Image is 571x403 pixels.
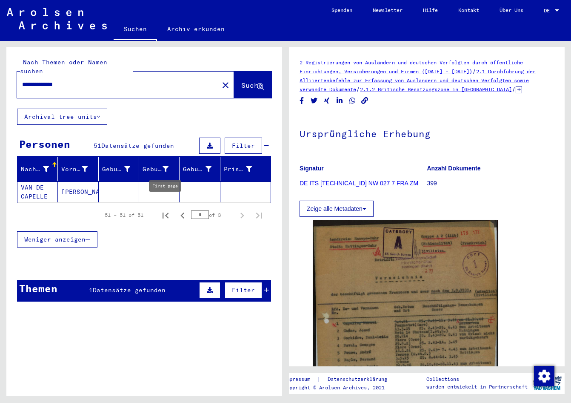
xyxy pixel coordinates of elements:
button: First page [157,207,174,224]
button: Last page [251,207,268,224]
mat-header-cell: Nachname [17,157,58,181]
div: Geburtsdatum [183,162,222,176]
div: Geburtsdatum [183,165,211,174]
div: Geburtsname [102,165,130,174]
div: Prisoner # [224,162,263,176]
span: Datensätze gefunden [93,286,166,294]
span: / [512,85,516,93]
button: Copy link [360,95,369,106]
a: 2.1 Durchführung der Alliiertenbefehle zur Erfassung von Ausländern und deutschen Verfolgten sowi... [300,68,536,92]
a: Archiv erkunden [157,19,235,39]
div: Geburt‏ [143,165,168,174]
button: Zeige alle Metadaten [300,201,374,217]
button: Filter [225,282,262,298]
p: 399 [427,179,554,188]
mat-cell: [PERSON_NAME] [58,181,98,202]
a: Impressum [283,375,317,384]
img: Zustimmung ändern [534,366,554,386]
b: Signatur [300,165,324,172]
p: Copyright © Arolsen Archives, 2021 [283,384,397,391]
img: yv_logo.png [531,372,563,394]
div: | [283,375,397,384]
mat-cell: VAN DE CAPELLE [17,181,58,202]
a: Datenschutzerklärung [321,375,397,384]
button: Weniger anzeigen [17,231,97,248]
mat-header-cell: Vorname [58,157,98,181]
mat-header-cell: Geburtsname [99,157,139,181]
mat-label: Nach Themen oder Namen suchen [20,58,107,75]
button: Share on Twitter [310,95,319,106]
span: / [472,67,476,75]
mat-header-cell: Geburt‏ [139,157,180,181]
mat-header-cell: Prisoner # [220,157,271,181]
a: Suchen [114,19,157,41]
button: Share on WhatsApp [348,95,357,106]
span: Filter [232,286,255,294]
span: DE [544,8,553,14]
div: Geburt‏ [143,162,179,176]
b: Anzahl Dokumente [427,165,481,172]
div: of 3 [191,211,234,219]
a: 2.1.2 Britische Besatzungszone in [GEOGRAPHIC_DATA] [360,86,512,92]
mat-header-cell: Geburtsdatum [180,157,220,181]
button: Suche [234,72,271,98]
span: / [356,85,360,93]
button: Previous page [174,207,191,224]
span: Datensätze gefunden [101,142,174,150]
a: DE ITS [TECHNICAL_ID] NW 027 7 FRA ZM [300,180,418,187]
p: wurden entwickelt in Partnerschaft mit [426,383,530,398]
div: Geburtsname [102,162,141,176]
div: Prisoner # [224,165,252,174]
div: Vorname [61,165,88,174]
button: Share on LinkedIn [335,95,344,106]
span: Weniger anzeigen [24,236,86,243]
span: 51 [94,142,101,150]
h1: Ursprüngliche Erhebung [300,114,554,152]
mat-icon: close [220,80,231,90]
button: Filter [225,138,262,154]
img: Arolsen_neg.svg [7,8,107,29]
span: Suche [241,81,263,89]
button: Archival tree units [17,109,107,125]
div: Nachname [21,162,60,176]
button: Next page [234,207,251,224]
a: 2 Registrierungen von Ausländern und deutschen Verfolgten durch öffentliche Einrichtungen, Versic... [300,59,523,75]
span: Filter [232,142,255,150]
button: Share on Xing [323,95,331,106]
div: Vorname [61,162,98,176]
div: Personen [19,136,70,152]
div: Nachname [21,165,49,174]
button: Share on Facebook [297,95,306,106]
button: Clear [217,76,234,93]
p: Die Arolsen Archives Online-Collections [426,368,530,383]
div: Themen [19,281,57,296]
div: 51 – 51 of 51 [105,211,143,219]
span: 1 [89,286,93,294]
